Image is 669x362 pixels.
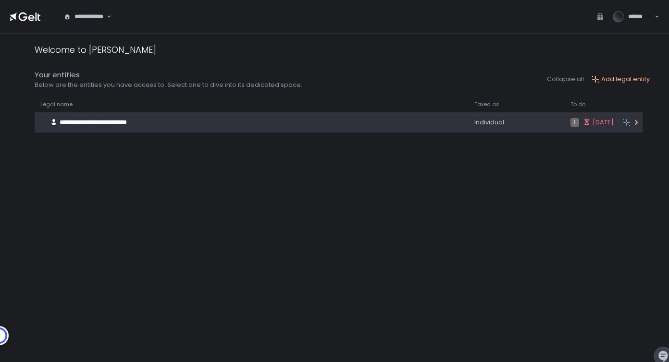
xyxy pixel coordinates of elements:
div: Search for option [58,7,111,27]
div: Your entities [35,70,302,81]
span: To do [570,101,585,108]
span: Legal name [40,101,73,108]
div: Welcome to [PERSON_NAME] [35,43,156,56]
span: Taxed as [474,101,499,108]
span: 1 [570,118,579,127]
div: Individual [474,118,559,127]
button: Collapse all [547,75,584,84]
div: Below are the entities you have access to. Select one to dive into its dedicated space. [35,81,302,89]
input: Search for option [105,12,106,22]
button: Add legal entity [592,75,650,84]
span: [DATE] [593,118,614,127]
